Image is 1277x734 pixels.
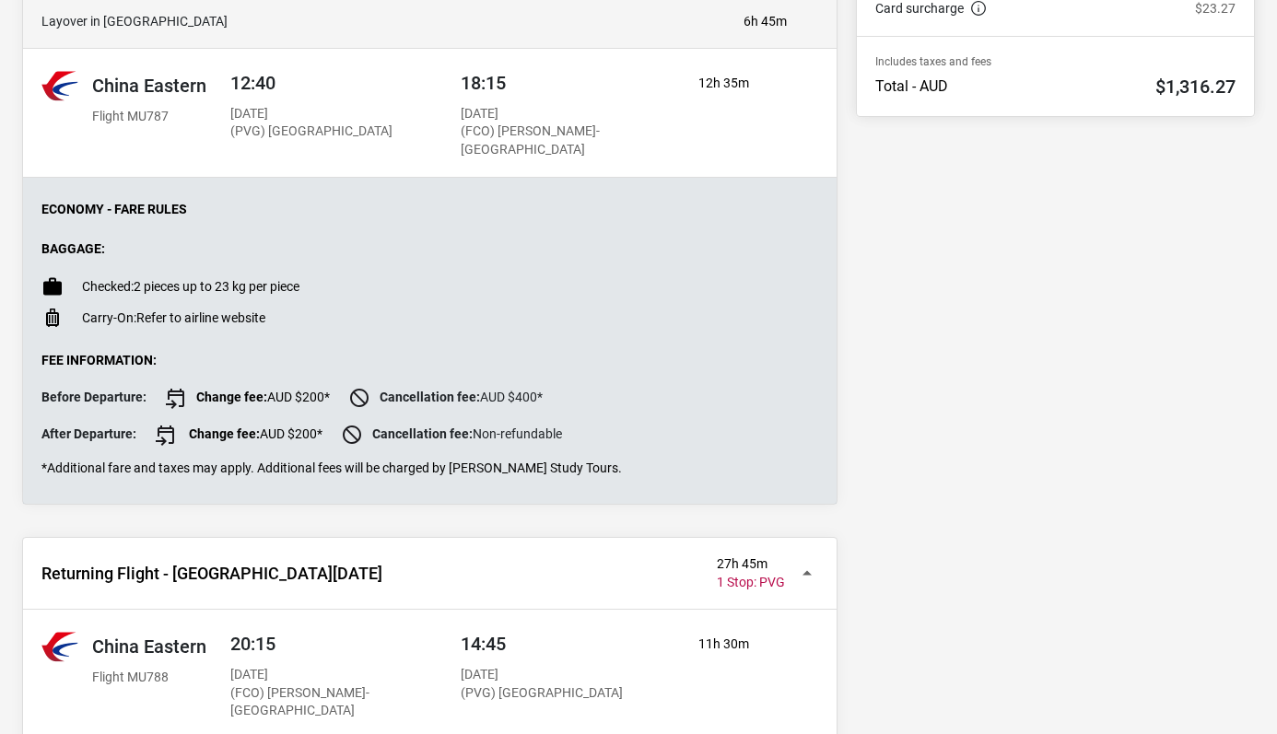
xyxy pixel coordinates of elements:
[230,72,275,94] span: 12:40
[341,424,562,446] span: Non-refundable
[41,426,136,441] strong: After Departure:
[461,122,663,158] p: (FCO) [PERSON_NAME]-[GEOGRAPHIC_DATA]
[372,425,473,440] strong: Cancellation fee:
[41,241,105,256] strong: Baggage:
[380,389,480,403] strong: Cancellation fee:
[92,75,206,97] h2: China Eastern
[92,108,206,126] p: Flight MU787
[230,633,275,655] span: 20:15
[41,353,157,367] strong: Fee Information:
[41,390,146,404] strong: Before Departure:
[230,666,433,684] p: [DATE]
[698,75,787,93] p: 12h 35m
[1195,1,1236,17] p: $23.27
[461,72,506,94] span: 18:15
[41,202,818,217] p: Economy - Fare Rules
[92,635,206,658] h2: China Eastern
[461,633,506,655] span: 14:45
[875,55,1236,68] p: Includes taxes and fees
[92,669,206,687] p: Flight MU788
[461,105,663,123] p: [DATE]
[717,575,785,590] span: 1 Stop: PVG
[23,538,837,611] button: Returning Flight - [GEOGRAPHIC_DATA][DATE] 27h 45m 1 Stop: PVG
[230,122,392,141] p: (PVG) [GEOGRAPHIC_DATA]
[165,387,330,409] span: AUD $200*
[744,14,787,29] p: 6h 45m
[189,425,260,440] strong: Change fee:
[698,635,787,654] p: 11h 30m
[41,14,725,29] h4: Layover in [GEOGRAPHIC_DATA]
[155,424,322,446] span: AUD $200*
[230,684,433,720] p: (FCO) [PERSON_NAME]-[GEOGRAPHIC_DATA]
[41,67,78,104] img: China Eastern
[82,279,134,294] span: Checked:
[875,77,948,96] p: Total - AUD
[41,628,78,665] img: China Eastern
[461,666,623,684] p: [DATE]
[196,389,267,403] strong: Change fee:
[1155,76,1236,98] h2: $1,316.27
[82,310,136,325] span: Carry-On:
[348,387,543,409] span: AUD $400*
[717,556,767,572] p: 27h 45m
[230,105,392,123] p: [DATE]
[41,460,818,476] p: *Additional fare and taxes may apply. Additional fees will be charged by [PERSON_NAME] Study Tours.
[82,310,265,326] p: Refer to airline website
[41,564,382,584] h2: Returning Flight - [GEOGRAPHIC_DATA][DATE]
[461,684,623,703] p: (PVG) [GEOGRAPHIC_DATA]
[82,279,299,295] p: 2 pieces up to 23 kg per piece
